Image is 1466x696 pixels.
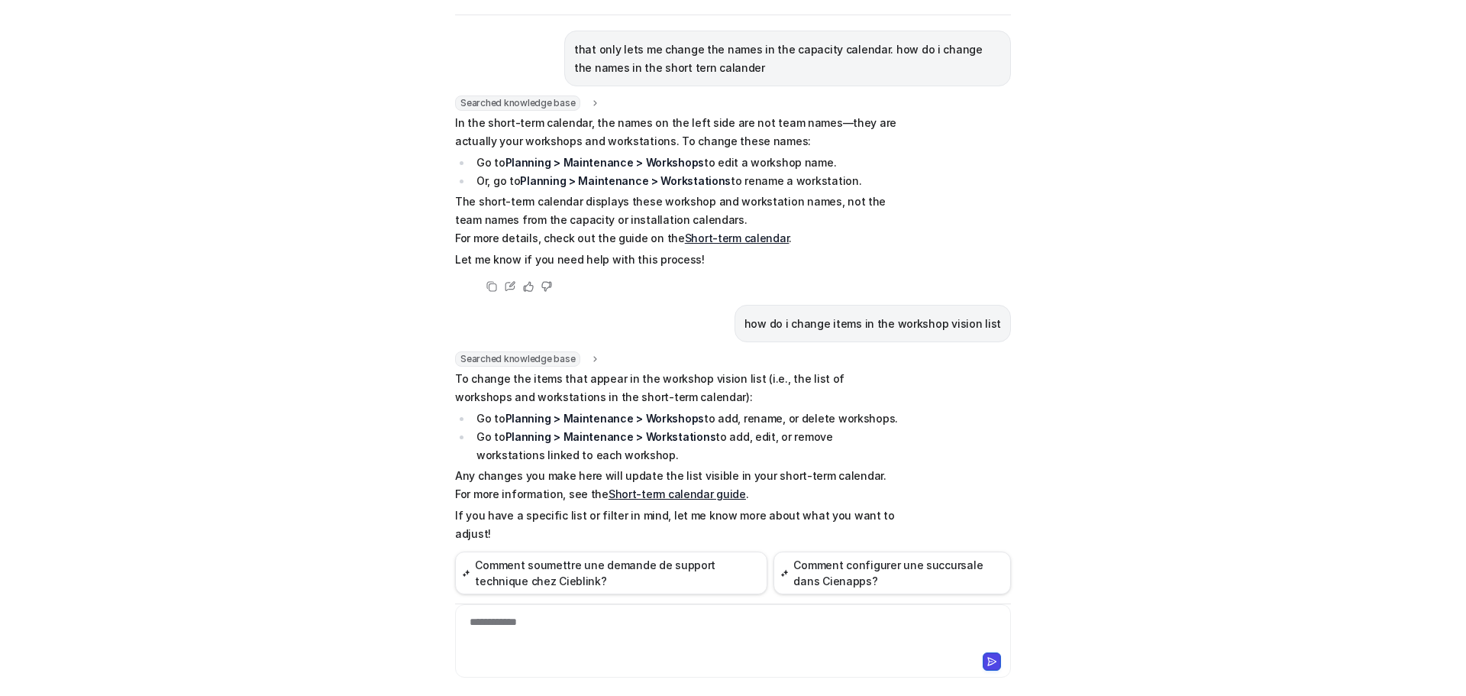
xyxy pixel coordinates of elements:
[574,40,1001,77] p: that only lets me change the names in the capacity calendar. how do i change the names in the sho...
[472,410,902,428] li: Go to to add, rename, or delete workshops.
[520,174,731,187] strong: Planning > Maintenance > Workstations
[455,95,580,111] span: Searched knowledge base
[505,156,704,169] strong: Planning > Maintenance > Workshops
[472,172,902,190] li: Or, go to to rename a workstation.
[455,370,902,406] p: To change the items that appear in the workshop vision list (i.e., the list of workshops and work...
[472,154,902,172] li: Go to to edit a workshop name.
[472,428,902,465] li: Go to to add, edit, or remove workstations linked to each workshop.
[455,193,902,248] p: The short-term calendar displays these workshop and workstation names, not the team names from th...
[685,231,790,244] a: Short-term calendar
[773,552,1011,594] button: Comment configurer une succursale dans Cienapps?
[455,467,902,503] p: Any changes you make here will update the list visible in your short-term calendar. For more info...
[609,487,746,500] a: Short-term calendar guide
[505,412,704,425] strong: Planning > Maintenance > Workshops
[455,251,902,269] p: Let me know if you need help with this process!
[455,351,580,367] span: Searched knowledge base
[455,507,902,543] p: If you have a specific list or filter in mind, let me know more about what you want to adjust!
[455,552,767,594] button: Comment soumettre une demande de support technique chez Cieblink?
[744,315,1001,333] p: how do i change items in the workshop vision list
[455,114,902,151] p: In the short-term calendar, the names on the left side are not team names—they are actually your ...
[505,430,716,443] strong: Planning > Maintenance > Workstations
